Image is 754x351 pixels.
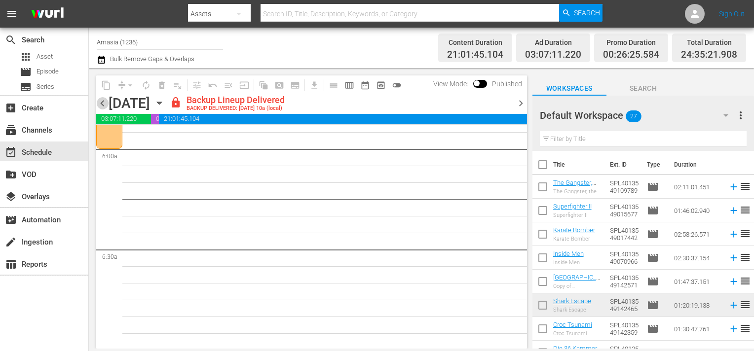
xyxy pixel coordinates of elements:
[392,80,402,90] span: toggle_off
[186,75,205,95] span: Customize Events
[5,214,17,226] span: Automation
[205,77,221,93] span: Revert to Primary Episode
[606,82,680,95] span: Search
[170,77,186,93] span: Clear Lineup
[670,270,724,293] td: 01:47:37.151
[5,102,17,114] span: Create
[606,199,643,222] td: SPL4013549015677
[681,49,737,61] span: 24:35:21.908
[37,82,54,92] span: Series
[114,77,138,93] span: Remove Gaps & Overlaps
[606,270,643,293] td: SPL4013549142571
[739,180,751,192] span: reorder
[170,97,182,108] span: lock
[37,52,53,62] span: Asset
[287,77,303,93] span: Create Series Block
[341,77,357,93] span: Week Calendar View
[553,321,592,328] a: Croc Tsunami
[96,97,109,109] span: chevron_left
[739,251,751,263] span: reorder
[98,77,114,93] span: Copy Lineup
[606,222,643,246] td: SPL4013549017442
[151,114,159,124] span: 00:26:25.584
[641,151,668,178] th: Type
[252,75,271,95] span: Refresh All Search Blocks
[553,151,604,178] th: Title
[540,102,738,129] div: Default Workspace
[603,49,659,61] span: 00:26:25.584
[20,81,32,93] span: Series
[728,323,739,334] svg: Add to Schedule
[728,181,739,192] svg: Add to Schedule
[187,105,285,112] div: BACKUP DELIVERED: [DATE] 10a (local)
[739,204,751,216] span: reorder
[670,222,724,246] td: 02:58:26.571
[357,77,373,93] span: Month Calendar View
[553,274,601,288] a: [GEOGRAPHIC_DATA]
[739,322,751,334] span: reorder
[668,151,727,178] th: Duration
[5,146,17,158] span: Schedule
[670,317,724,341] td: 01:30:47.761
[5,258,17,270] span: Reports
[322,75,341,95] span: Day Calendar View
[553,250,584,257] a: Inside Men
[553,188,602,195] div: The Gangster, the Cop, the Devil
[138,77,154,93] span: Loop Content
[553,330,592,337] div: Croc Tsunami
[24,2,71,26] img: ans4CAIJ8jUAAAAAAAAAAAAAAAAAAAAAAAAgQb4GAAAAAAAAAAAAAAAAAAAAAAAAJMjXAAAAAAAAAAAAAAAAAAAAAAAAgAT5G...
[606,246,643,270] td: SPL4013549070966
[553,203,592,210] a: Superfighter II
[604,151,641,178] th: Ext. ID
[728,252,739,263] svg: Add to Schedule
[553,212,592,218] div: Superfighter II
[553,297,591,305] a: Shark Escape
[5,34,17,46] span: Search
[574,4,600,22] span: Search
[553,226,595,234] a: Karate Bomber
[728,300,739,311] svg: Add to Schedule
[373,77,389,93] span: View Backup
[428,80,473,88] span: View Mode:
[739,299,751,311] span: reorder
[647,323,659,335] span: Episode
[96,114,151,124] span: 03:07:11.220
[447,49,503,61] span: 21:01:45.104
[376,80,386,90] span: preview_outlined
[670,175,724,199] td: 02:11:01.451
[473,80,480,87] span: Toggle to switch from Published to Draft view.
[5,236,17,248] span: Ingestion
[553,283,602,289] div: Copy of [GEOGRAPHIC_DATA]
[525,49,581,61] span: 03:07:11.220
[670,199,724,222] td: 01:46:02.940
[647,276,659,287] span: Episode
[487,80,527,88] span: Published
[5,191,17,203] span: Overlays
[735,104,747,127] button: more_vert
[109,95,150,111] div: [DATE]
[515,97,527,109] span: chevron_right
[553,259,584,266] div: Inside Men
[626,106,641,127] span: 27
[525,35,581,49] div: Ad Duration
[303,75,322,95] span: Download as CSV
[553,179,602,194] a: The Gangster, the Cop, the Devil
[532,82,606,95] span: Workspaces
[647,252,659,264] span: Episode
[447,35,503,49] div: Content Duration
[154,77,170,93] span: Select an event to delete
[739,275,751,287] span: reorder
[606,175,643,199] td: SPL4013549109789
[20,51,32,63] span: Asset
[647,299,659,311] span: Episode
[739,228,751,240] span: reorder
[681,35,737,49] div: Total Duration
[647,181,659,193] span: Episode
[221,77,236,93] span: Fill episodes with ad slates
[719,10,745,18] a: Sign Out
[553,307,591,313] div: Shark Escape
[728,229,739,240] svg: Add to Schedule
[271,77,287,93] span: Create Search Block
[647,228,659,240] span: Episode
[606,317,643,341] td: SPL4013549142359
